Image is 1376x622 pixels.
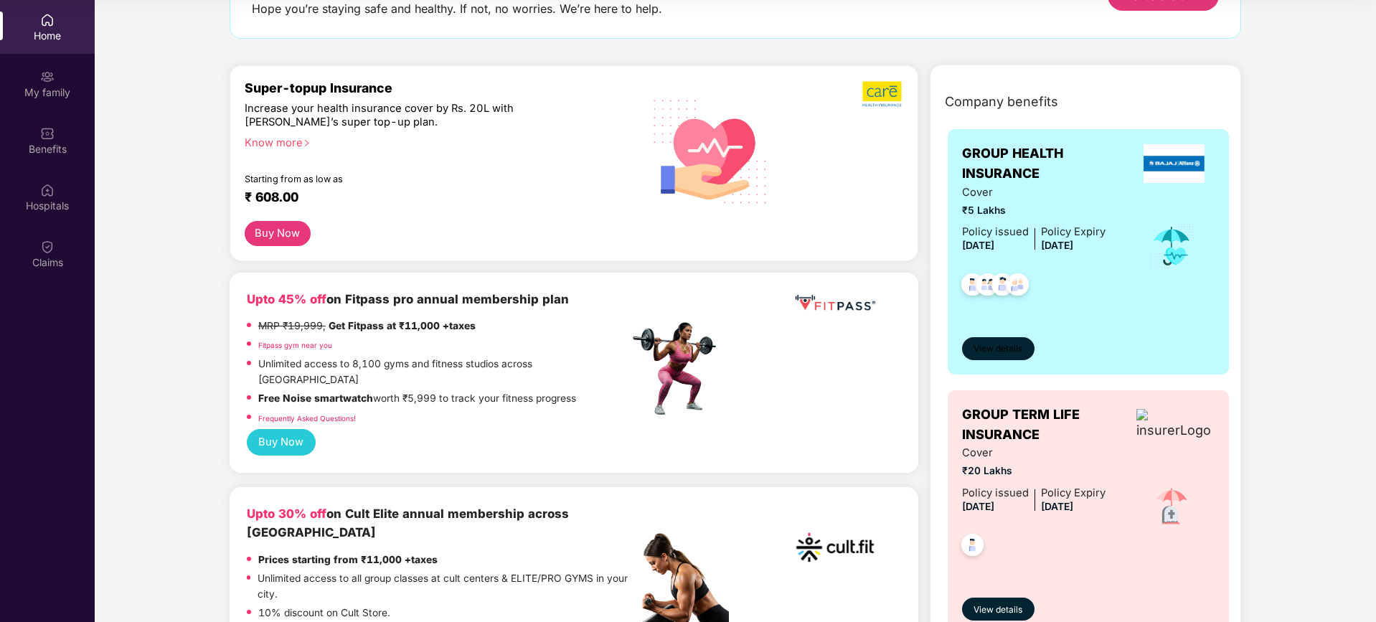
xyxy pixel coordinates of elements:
[962,598,1035,621] button: View details
[962,337,1035,360] button: View details
[258,554,438,565] strong: Prices starting from ₹11,000 +taxes
[974,342,1022,356] span: View details
[962,485,1029,501] div: Policy issued
[1041,224,1106,240] div: Policy Expiry
[258,391,576,407] p: worth ₹5,999 to track your fitness progress
[962,143,1134,184] span: GROUP HEALTH INSURANCE
[1041,501,1073,512] span: [DATE]
[862,80,903,108] img: b5dec4f62d2307b9de63beb79f102df3.png
[962,224,1029,240] div: Policy issued
[247,506,569,539] b: on Cult Elite annual membership across [GEOGRAPHIC_DATA]
[628,319,729,419] img: fpp.png
[962,501,994,512] span: [DATE]
[962,463,1106,479] span: ₹20 Lakhs
[1149,222,1195,270] img: icon
[792,504,878,590] img: cult.png
[962,184,1106,201] span: Cover
[245,80,629,95] div: Super-topup Insurance
[955,529,990,565] img: svg+xml;base64,PHN2ZyB4bWxucz0iaHR0cDovL3d3dy53My5vcmcvMjAwMC9zdmciIHdpZHRoPSI0OC45NDMiIGhlaWdodD...
[962,240,994,251] span: [DATE]
[40,183,55,197] img: svg+xml;base64,PHN2ZyBpZD0iSG9zcGl0YWxzIiB4bWxucz0iaHR0cDovL3d3dy53My5vcmcvMjAwMC9zdmciIHdpZHRoPS...
[245,189,615,207] div: ₹ 608.00
[258,357,628,387] p: Unlimited access to 8,100 gyms and fitness studios across [GEOGRAPHIC_DATA]
[40,240,55,254] img: svg+xml;base64,PHN2ZyBpZD0iQ2xhaW0iIHhtbG5zPSJodHRwOi8vd3d3LnczLm9yZy8yMDAwL3N2ZyIgd2lkdGg9IjIwIi...
[40,13,55,27] img: svg+xml;base64,PHN2ZyBpZD0iSG9tZSIgeG1sbnM9Imh0dHA6Ly93d3cudzMub3JnLzIwMDAvc3ZnIiB3aWR0aD0iMjAiIG...
[970,269,1005,304] img: svg+xml;base64,PHN2ZyB4bWxucz0iaHR0cDovL3d3dy53My5vcmcvMjAwMC9zdmciIHdpZHRoPSI0OC45MTUiIGhlaWdodD...
[955,269,990,304] img: svg+xml;base64,PHN2ZyB4bWxucz0iaHR0cDovL3d3dy53My5vcmcvMjAwMC9zdmciIHdpZHRoPSI0OC45NDMiIGhlaWdodD...
[258,571,628,602] p: Unlimited access to all group classes at cult centers & ELITE/PRO GYMS in your city.
[962,405,1134,446] span: GROUP TERM LIFE INSURANCE
[40,126,55,141] img: svg+xml;base64,PHN2ZyBpZD0iQmVuZWZpdHMiIHhtbG5zPSJodHRwOi8vd3d3LnczLm9yZy8yMDAwL3N2ZyIgd2lkdGg9Ij...
[792,290,878,316] img: fppp.png
[245,102,567,130] div: Increase your health insurance cover by Rs. 20L with [PERSON_NAME]’s super top-up plan.
[1144,144,1205,183] img: insurerLogo
[258,605,390,621] p: 10% discount on Cult Store.
[247,292,326,306] b: Upto 45% off
[962,203,1106,219] span: ₹5 Lakhs
[1146,482,1197,532] img: icon
[1041,240,1073,251] span: [DATE]
[1136,409,1211,440] img: insurerLogo
[258,414,356,423] a: Frequently Asked Questions!
[247,292,569,306] b: on Fitpass pro annual membership plan
[258,320,326,331] del: MRP ₹19,999,
[258,392,373,404] strong: Free Noise smartwatch
[329,320,476,331] strong: Get Fitpass at ₹11,000 +taxes
[40,70,55,84] img: svg+xml;base64,PHN2ZyB3aWR0aD0iMjAiIGhlaWdodD0iMjAiIHZpZXdCb3g9IjAgMCAyMCAyMCIgZmlsbD0ibm9uZSIgeG...
[642,81,779,220] img: svg+xml;base64,PHN2ZyB4bWxucz0iaHR0cDovL3d3dy53My5vcmcvMjAwMC9zdmciIHhtbG5zOnhsaW5rPSJodHRwOi8vd3...
[258,341,332,349] a: Fitpass gym near you
[974,603,1022,617] span: View details
[245,136,621,146] div: Know more
[303,139,311,147] span: right
[962,445,1106,461] span: Cover
[245,221,311,246] button: Buy Now
[247,506,326,521] b: Upto 30% off
[1000,269,1035,304] img: svg+xml;base64,PHN2ZyB4bWxucz0iaHR0cDovL3d3dy53My5vcmcvMjAwMC9zdmciIHdpZHRoPSI0OC45NDMiIGhlaWdodD...
[985,269,1020,304] img: svg+xml;base64,PHN2ZyB4bWxucz0iaHR0cDovL3d3dy53My5vcmcvMjAwMC9zdmciIHdpZHRoPSI0OC45NDMiIGhlaWdodD...
[245,174,568,184] div: Starting from as low as
[945,92,1058,112] span: Company benefits
[252,1,662,17] div: Hope you’re staying safe and healthy. If not, no worries. We’re here to help.
[1041,485,1106,501] div: Policy Expiry
[247,429,316,456] button: Buy Now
